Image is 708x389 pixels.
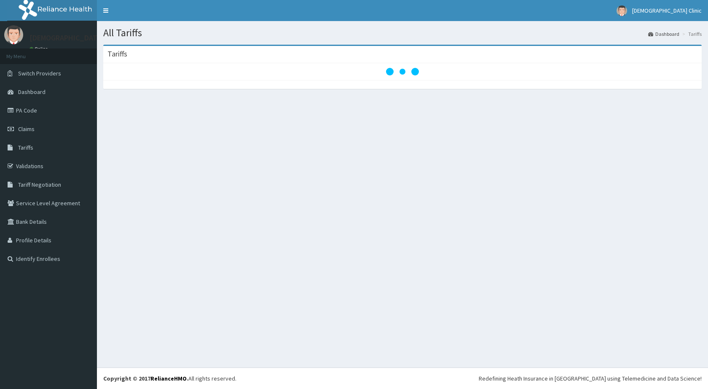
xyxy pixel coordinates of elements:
[150,375,187,382] a: RelianceHMO
[29,34,123,42] p: [DEMOGRAPHIC_DATA] Clinic
[617,5,627,16] img: User Image
[680,30,702,38] li: Tariffs
[103,375,188,382] strong: Copyright © 2017 .
[632,7,702,14] span: [DEMOGRAPHIC_DATA] Clinic
[18,144,33,151] span: Tariffs
[18,125,35,133] span: Claims
[103,27,702,38] h1: All Tariffs
[18,70,61,77] span: Switch Providers
[4,25,23,44] img: User Image
[18,88,46,96] span: Dashboard
[648,30,679,38] a: Dashboard
[18,181,61,188] span: Tariff Negotiation
[479,374,702,383] div: Redefining Heath Insurance in [GEOGRAPHIC_DATA] using Telemedicine and Data Science!
[97,368,708,389] footer: All rights reserved.
[386,55,419,89] svg: audio-loading
[107,50,127,58] h3: Tariffs
[29,46,50,52] a: Online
